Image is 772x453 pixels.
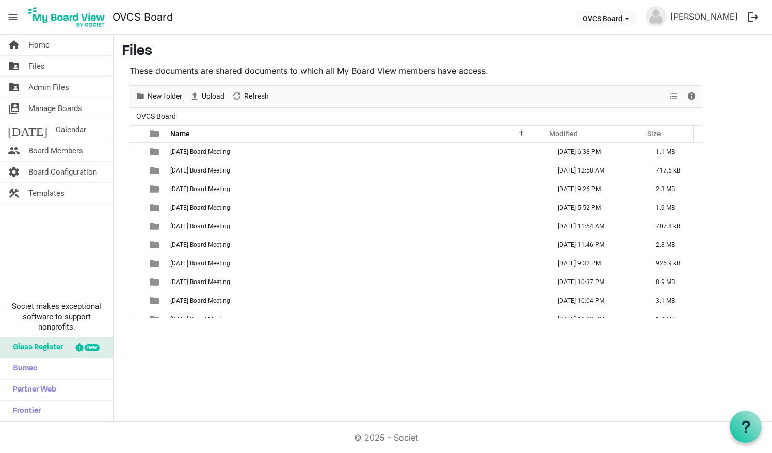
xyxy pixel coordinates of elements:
span: Size [647,130,661,138]
button: View dropdownbutton [667,90,680,103]
td: 2023-09-19 Board Meeting is template cell column header Name [167,161,547,180]
span: home [8,35,20,55]
span: construction [8,183,20,204]
td: 2023-10-17 Board Meeting is template cell column header Name [167,180,547,198]
span: [DATE] Board Meeting [170,297,230,304]
td: is template cell column header type [143,180,167,198]
span: menu [3,7,23,27]
td: 2024-04-16 Board Meeting is template cell column header Name [167,291,547,310]
td: 707.8 kB is template cell column header Size [645,217,702,236]
span: Board Configuration [28,162,97,182]
button: Refresh [230,90,271,103]
button: Details [685,90,699,103]
td: 8.9 MB is template cell column header Size [645,273,702,291]
span: [DATE] Board Meeting [170,241,230,248]
td: checkbox [130,236,143,254]
span: Home [28,35,50,55]
td: checkbox [130,180,143,198]
button: OVCS Board dropdownbutton [576,11,636,25]
td: March 19, 2024 10:37 PM column header Modified [547,273,645,291]
td: 2.8 MB is template cell column header Size [645,236,702,254]
td: 925.9 kB is template cell column header Size [645,254,702,273]
a: OVCS Board [112,7,173,27]
span: Societ makes exceptional software to support nonprofits. [5,301,108,332]
td: 1.9 MB is template cell column header Size [645,198,702,217]
span: folder_shared [8,56,20,76]
div: Upload [186,86,228,107]
div: Details [683,86,700,107]
td: is template cell column header type [143,254,167,273]
td: October 17, 2023 9:26 PM column header Modified [547,180,645,198]
td: February 18, 2024 9:32 PM column header Modified [547,254,645,273]
button: Upload [188,90,227,103]
td: is template cell column header type [143,273,167,291]
span: Manage Boards [28,98,82,119]
span: [DATE] Board Meeting [170,167,230,174]
td: April 16, 2024 10:04 PM column header Modified [547,291,645,310]
td: 717.5 kB is template cell column header Size [645,161,702,180]
span: Templates [28,183,65,204]
td: checkbox [130,254,143,273]
span: [DATE] Board Meeting [170,148,230,155]
span: people [8,140,20,161]
span: Admin Files [28,77,69,98]
a: [PERSON_NAME] [666,6,742,27]
td: checkbox [130,217,143,236]
td: is template cell column header type [143,236,167,254]
td: 3.1 MB is template cell column header Size [645,291,702,310]
div: New folder [132,86,186,107]
span: Modified [549,130,578,138]
span: Name [170,130,190,138]
td: 2024-03-19 Board Meeting is template cell column header Name [167,273,547,291]
button: logout [742,6,764,28]
td: November 14, 2023 5:52 PM column header Modified [547,198,645,217]
td: checkbox [130,291,143,310]
td: 2023-11-28 Board Meeting is template cell column header Name [167,217,547,236]
td: checkbox [130,143,143,161]
span: settings [8,162,20,182]
span: [DATE] [8,119,47,140]
h3: Files [122,43,764,60]
a: My Board View Logo [25,4,112,30]
div: Refresh [228,86,272,107]
img: no-profile-picture.svg [646,6,666,27]
span: Partner Web [8,380,56,400]
span: [DATE] Board Meeting [170,278,230,286]
div: View [665,86,683,107]
td: is template cell column header type [143,143,167,161]
td: 2024-01-16 Board Meeting is template cell column header Name [167,236,547,254]
td: checkbox [130,161,143,180]
td: checkbox [130,310,143,329]
span: Board Members [28,140,83,161]
td: January 16, 2024 11:46 PM column header Modified [547,236,645,254]
button: New folder [134,90,184,103]
span: New folder [147,90,183,103]
div: new [85,344,100,351]
td: 2023-11-14 Board Meeting is template cell column header Name [167,198,547,217]
td: is template cell column header type [143,198,167,217]
td: August 27, 2023 6:38 PM column header Modified [547,143,645,161]
td: 2024-05-20 Board Meeting is template cell column header Name [167,310,547,329]
td: is template cell column header type [143,217,167,236]
span: OVCS Board [134,110,178,123]
span: switch_account [8,98,20,119]
td: 2024-02-20 Board Meeting is template cell column header Name [167,254,547,273]
span: Calendar [56,119,86,140]
span: [DATE] Board Meeting [170,204,230,211]
td: 2023-08-22 Board Meeting is template cell column header Name [167,143,547,161]
span: [DATE] Board Meeting [170,316,230,323]
td: is template cell column header type [143,291,167,310]
td: is template cell column header type [143,310,167,329]
td: September 19, 2023 12:58 AM column header Modified [547,161,645,180]
span: Glass Register [8,337,63,358]
span: Files [28,56,45,76]
a: © 2025 - Societ [354,432,418,443]
span: [DATE] Board Meeting [170,185,230,193]
span: Sumac [8,358,37,379]
td: checkbox [130,273,143,291]
td: 1.4 MB is template cell column header Size [645,310,702,329]
span: Upload [201,90,226,103]
span: folder_shared [8,77,20,98]
td: is template cell column header type [143,161,167,180]
span: [DATE] Board Meeting [170,260,230,267]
